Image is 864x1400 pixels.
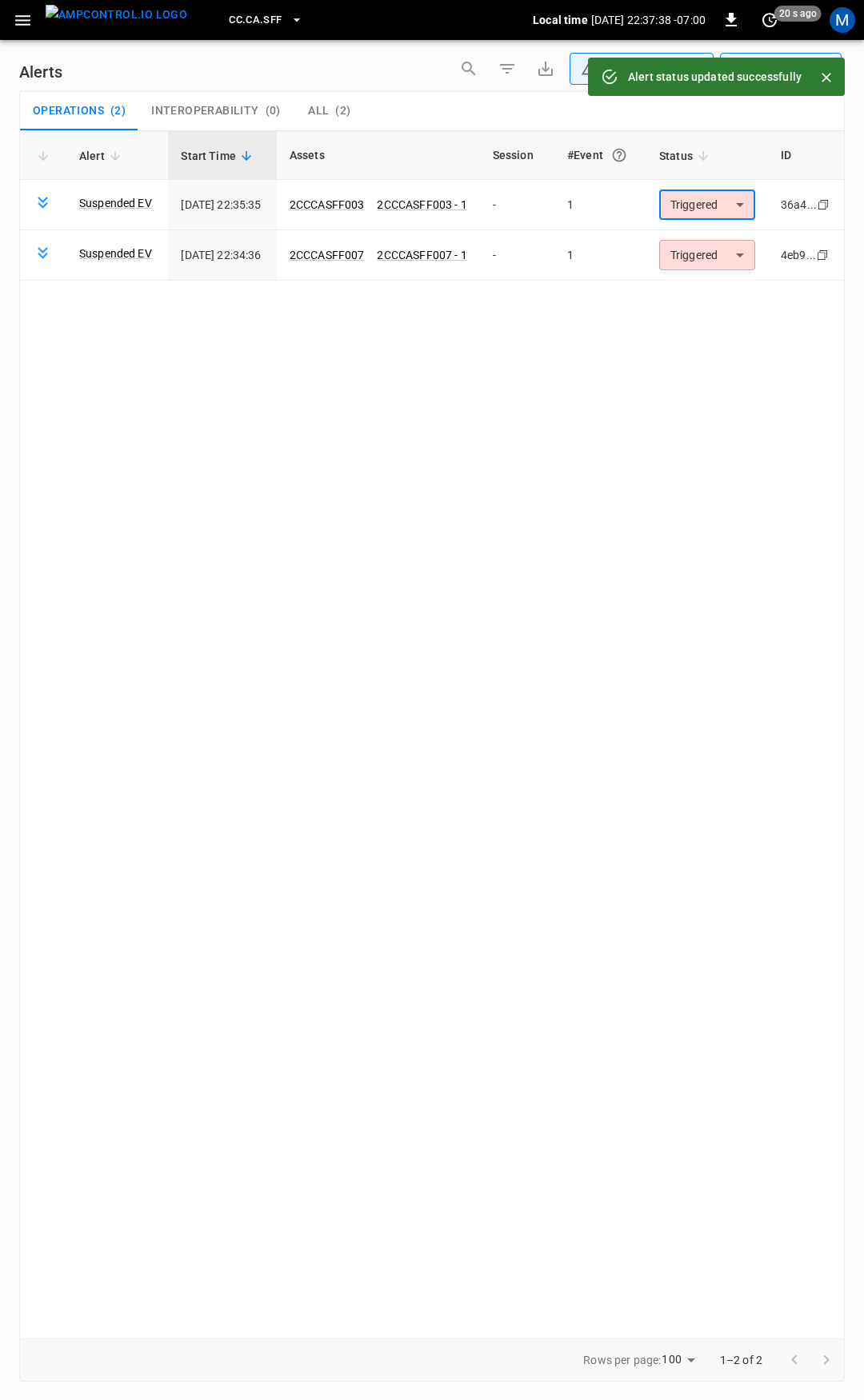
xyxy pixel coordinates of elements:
button: Close [814,66,838,90]
a: 2CCCASFF003 [290,198,365,211]
th: Session [480,131,554,180]
p: 1–2 of 2 [720,1352,762,1368]
p: Rows per page: [583,1352,661,1368]
div: #Event [567,141,634,170]
span: All [308,104,329,118]
a: 2CCCASFF003 - 1 [377,198,466,211]
span: Start Time [181,146,257,166]
span: 20 s ago [774,6,822,22]
a: Suspended EV [79,195,152,211]
td: 1 [554,180,646,230]
div: Last 24 hrs [750,54,842,84]
span: ( 2 ) [110,104,126,118]
span: CC.CA.SFF [229,11,282,30]
a: Suspended EV [79,245,152,261]
div: copy [816,196,832,213]
span: ( 0 ) [266,104,281,118]
span: Alert [79,146,126,166]
th: Assets [277,131,480,180]
th: ID [768,131,844,180]
div: 36a4... [781,197,817,213]
td: [DATE] 22:35:35 [168,180,276,230]
button: set refresh interval [757,7,782,33]
div: copy [815,246,831,264]
span: Operations [33,104,104,118]
span: ( 2 ) [335,104,350,118]
div: Alert status updated successfully [628,62,802,91]
div: Triggered [659,240,755,270]
div: Triggered [659,189,755,220]
td: 1 [554,230,646,281]
div: Unresolved [581,61,688,78]
h6: Alerts [19,59,62,85]
td: [DATE] 22:34:36 [168,230,276,281]
img: ampcontrol.io logo [46,5,187,25]
button: An event is a single occurrence of an issue. An alert groups related events for the same asset, m... [605,141,634,170]
span: Status [659,146,714,166]
div: 4eb9... [781,247,816,263]
button: CC.CA.SFF [222,5,309,36]
p: [DATE] 22:37:38 -07:00 [591,12,706,28]
td: - [480,230,554,281]
a: 2CCCASFF007 - 1 [377,249,466,261]
a: 2CCCASFF007 [290,249,365,261]
div: 100 [662,1348,700,1371]
div: profile-icon [830,7,855,33]
span: Interoperability [151,104,258,118]
p: Local time [533,12,588,28]
td: - [480,180,554,230]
